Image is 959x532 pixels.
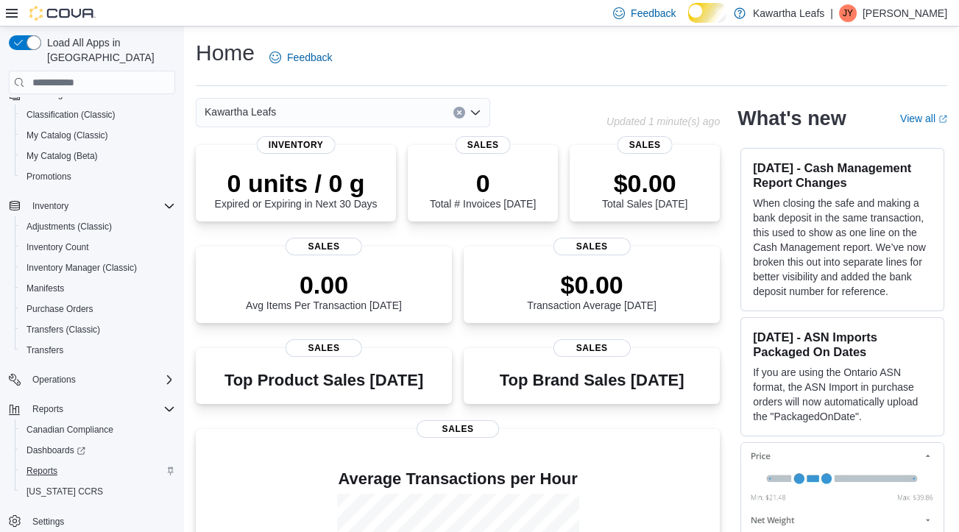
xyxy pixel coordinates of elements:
button: Inventory Count [15,237,181,258]
button: My Catalog (Beta) [15,146,181,166]
button: [US_STATE] CCRS [15,481,181,502]
p: [PERSON_NAME] [863,4,947,22]
img: Cova [29,6,96,21]
span: Transfers (Classic) [21,321,175,338]
button: Adjustments (Classic) [15,216,181,237]
span: Feedback [631,6,676,21]
span: Inventory Count [26,241,89,253]
button: Inventory [26,197,74,215]
button: Reports [26,400,69,418]
a: Inventory Manager (Classic) [21,259,143,277]
span: My Catalog (Beta) [26,150,98,162]
span: [US_STATE] CCRS [26,486,103,497]
span: Adjustments (Classic) [26,221,112,233]
a: Purchase Orders [21,300,99,318]
button: Canadian Compliance [15,419,181,440]
span: Classification (Classic) [21,106,175,124]
span: Load All Apps in [GEOGRAPHIC_DATA] [41,35,175,65]
span: Inventory [26,197,175,215]
span: Manifests [26,283,64,294]
span: JY [843,4,853,22]
span: Dashboards [26,444,85,456]
span: Settings [32,516,64,528]
button: Operations [3,369,181,390]
a: Inventory Count [21,238,95,256]
span: Promotions [26,171,71,182]
span: Transfers [21,341,175,359]
a: Promotions [21,168,77,185]
span: My Catalog (Classic) [21,127,175,144]
button: Transfers (Classic) [15,319,181,340]
span: Purchase Orders [21,300,175,318]
p: 0 [430,169,536,198]
a: Canadian Compliance [21,421,119,439]
span: Reports [32,403,63,415]
p: 0.00 [246,270,402,299]
button: Transfers [15,340,181,361]
span: Washington CCRS [21,483,175,500]
span: Inventory [257,136,336,154]
button: Inventory [3,196,181,216]
a: Feedback [263,43,338,72]
button: Manifests [15,278,181,299]
a: My Catalog (Beta) [21,147,104,165]
span: Reports [26,465,57,477]
a: [US_STATE] CCRS [21,483,109,500]
div: Expired or Expiring in Next 30 Days [215,169,378,210]
span: Sales [456,136,511,154]
span: Sales [553,238,630,255]
h4: Average Transactions per Hour [208,470,708,488]
span: Purchase Orders [26,303,93,315]
span: Operations [26,371,175,389]
input: Dark Mode [688,3,726,22]
span: Inventory [32,200,68,212]
a: Transfers (Classic) [21,321,106,338]
button: Operations [26,371,82,389]
span: Kawartha Leafs [205,103,276,121]
span: Sales [553,339,630,357]
button: Purchase Orders [15,299,181,319]
a: My Catalog (Classic) [21,127,114,144]
span: Canadian Compliance [26,424,113,436]
div: Total # Invoices [DATE] [430,169,536,210]
a: Adjustments (Classic) [21,218,118,235]
span: Inventory Count [21,238,175,256]
span: Sales [417,420,499,438]
span: Transfers (Classic) [26,324,100,336]
h3: [DATE] - ASN Imports Packaged On Dates [753,330,932,359]
a: Dashboards [21,441,91,459]
button: Settings [3,511,181,532]
h2: What's new [737,107,846,130]
p: Updated 1 minute(s) ago [606,116,720,127]
span: Operations [32,374,76,386]
a: View allExternal link [900,113,947,124]
p: Kawartha Leafs [753,4,824,22]
h1: Home [196,38,255,68]
p: When closing the safe and making a bank deposit in the same transaction, this used to show as one... [753,196,932,299]
h3: Top Product Sales [DATE] [224,372,423,389]
button: Promotions [15,166,181,187]
p: If you are using the Ontario ASN format, the ASN Import in purchase orders will now automatically... [753,365,932,424]
div: James Yin [839,4,857,22]
span: Promotions [21,168,175,185]
a: Transfers [21,341,69,359]
span: Inventory Manager (Classic) [21,259,175,277]
a: Reports [21,462,63,480]
span: Reports [21,462,175,480]
svg: External link [938,115,947,124]
span: My Catalog (Classic) [26,130,108,141]
p: 0 units / 0 g [215,169,378,198]
div: Avg Items Per Transaction [DATE] [246,270,402,311]
a: Manifests [21,280,70,297]
span: Reports [26,400,175,418]
button: Reports [3,399,181,419]
p: $0.00 [602,169,687,198]
button: Inventory Manager (Classic) [15,258,181,278]
div: Total Sales [DATE] [602,169,687,210]
span: Feedback [287,50,332,65]
div: Transaction Average [DATE] [527,270,657,311]
button: Reports [15,461,181,481]
span: Manifests [21,280,175,297]
span: Canadian Compliance [21,421,175,439]
a: Dashboards [15,440,181,461]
